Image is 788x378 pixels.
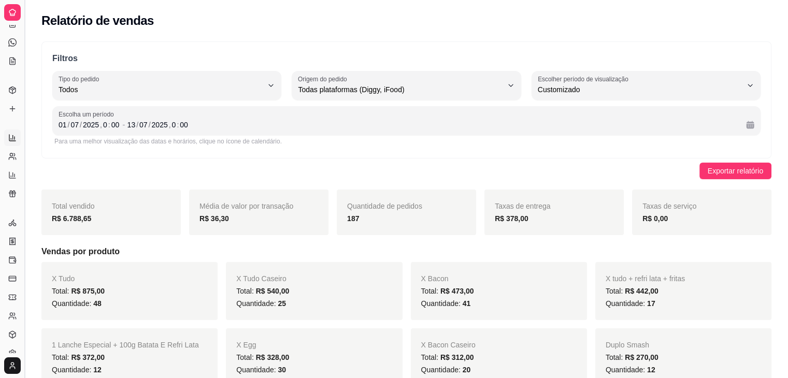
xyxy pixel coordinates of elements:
span: Taxas de entrega [495,202,550,210]
div: : [107,120,111,130]
div: / [148,120,152,130]
span: Duplo Smash [606,341,649,349]
span: Total: [52,353,105,361]
span: Quantidade: [421,299,471,308]
span: 1 Lanche Especial + 100g Batata E Refri Lata [52,341,199,349]
span: R$ 442,00 [625,287,658,295]
span: 12 [93,366,102,374]
div: Data inicial [59,119,120,131]
span: 30 [278,366,286,374]
div: mês, Data inicial, [69,120,80,130]
span: X Bacon [421,274,449,283]
span: 25 [278,299,286,308]
span: Taxas de serviço [642,202,696,210]
label: Tipo do pedido [59,75,103,83]
span: Total: [52,287,105,295]
div: hora, Data inicial, [102,120,108,130]
button: Escolher período de visualizaçãoCustomizado [532,71,761,100]
span: R$ 875,00 [71,287,105,295]
span: R$ 473,00 [440,287,474,295]
h5: Vendas por produto [41,245,771,258]
span: Total: [236,287,289,295]
div: minuto, Data inicial, [110,120,121,130]
div: , [99,120,103,130]
div: ano, Data final, [151,120,169,130]
span: Quantidade: [52,299,102,308]
span: 48 [93,299,102,308]
span: X Egg [236,341,256,349]
span: - [122,119,125,131]
span: Todos [59,84,263,95]
strong: 187 [347,214,359,223]
strong: R$ 378,00 [495,214,528,223]
span: X Tudo [52,274,75,283]
span: X Bacon Caseiro [421,341,476,349]
span: Quantidade de pedidos [347,202,422,210]
span: R$ 540,00 [256,287,290,295]
strong: R$ 36,30 [199,214,229,223]
span: 17 [647,299,655,308]
button: Origem do pedidoTodas plataformas (Diggy, iFood) [292,71,521,100]
span: R$ 372,00 [71,353,105,361]
strong: R$ 6.788,65 [52,214,91,223]
button: Tipo do pedidoTodos [52,71,281,100]
span: Todas plataformas (Diggy, iFood) [298,84,502,95]
span: Exportar relatório [708,165,763,177]
div: mês, Data final, [138,120,149,130]
div: dia, Data inicial, [58,120,68,130]
h2: Relatório de vendas [41,12,154,29]
div: / [135,120,139,130]
span: Quantidade: [52,366,102,374]
span: Escolha um período [59,110,754,119]
button: Calendário [742,117,758,133]
span: X Tudo Caseiro [236,274,286,283]
span: 41 [463,299,471,308]
span: Total: [421,353,474,361]
span: Quantidade: [236,366,286,374]
button: Exportar relatório [699,163,771,179]
div: dia, Data final, [126,120,137,130]
span: X tudo + refri lata + fritas [606,274,685,283]
span: R$ 312,00 [440,353,474,361]
div: / [67,120,71,130]
span: 20 [463,366,471,374]
div: , [168,120,172,130]
div: minuto, Data final, [179,120,189,130]
strong: R$ 0,00 [642,214,668,223]
span: 12 [647,366,655,374]
span: Total: [606,287,658,295]
span: Quantidade: [606,366,655,374]
span: Quantidade: [421,366,471,374]
div: / [79,120,83,130]
div: Data final [127,119,738,131]
span: Quantidade: [236,299,286,308]
span: R$ 328,00 [256,353,290,361]
div: : [176,120,180,130]
span: Quantidade: [606,299,655,308]
span: Total: [236,353,289,361]
div: Para uma melhor visualização das datas e horários, clique no ícone de calendário. [54,137,758,146]
label: Escolher período de visualização [538,75,632,83]
div: ano, Data inicial, [82,120,100,130]
span: Total vendido [52,202,95,210]
p: Filtros [52,52,761,65]
span: R$ 270,00 [625,353,658,361]
span: Customizado [538,84,742,95]
div: hora, Data final, [171,120,177,130]
label: Origem do pedido [298,75,350,83]
span: Média de valor por transação [199,202,293,210]
span: Total: [606,353,658,361]
span: Total: [421,287,474,295]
